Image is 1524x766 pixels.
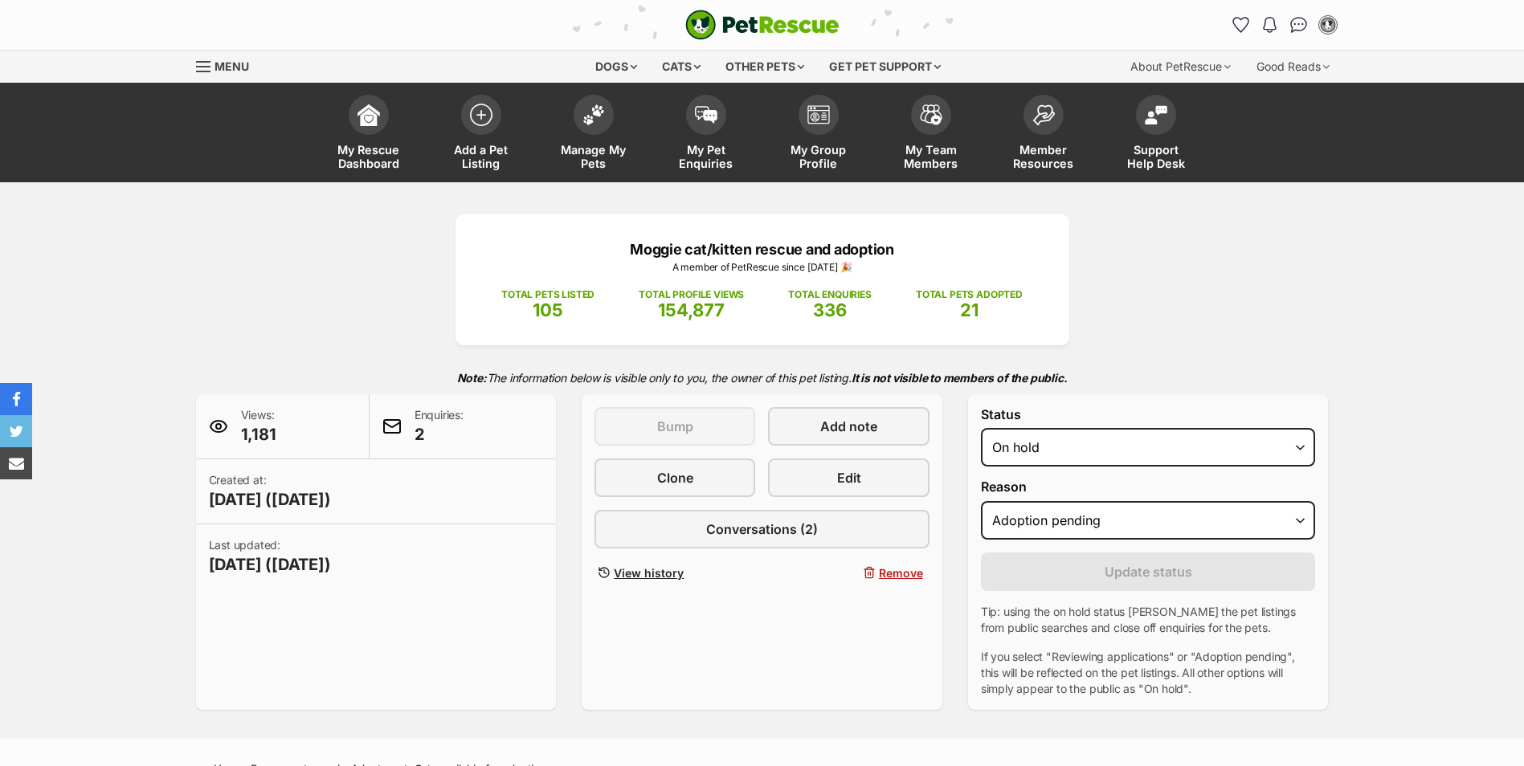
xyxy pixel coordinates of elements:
span: Manage My Pets [558,143,630,170]
p: Last updated: [209,537,331,576]
a: Conversations (2) [594,510,930,548]
a: PetRescue [685,10,840,40]
img: dashboard-icon-eb2f2d2d3e046f16d808141f083e7271f6b2e854fb5c12c21221c1fb7104beca.svg [358,104,380,126]
a: Edit [768,458,929,497]
a: Menu [196,51,260,79]
p: Moggie cat/kitten rescue and adoption [480,238,1045,260]
strong: Note: [457,371,487,385]
p: The information below is visible only to you, the owner of this pet listing. [196,361,1329,394]
p: TOTAL PROFILE VIEWS [639,287,744,302]
a: Manage My Pets [537,87,650,182]
button: Update status [981,552,1316,591]
span: Bump [657,417,693,436]
img: notifications-46538b983faf8c2785f20acdc204bb7945ddae34d4c08c2a6579f10ce5e182be.svg [1263,17,1276,33]
span: [DATE] ([DATE]) [209,553,331,576]
span: My Rescue Dashboard [333,143,405,170]
div: About PetRescue [1119,51,1242,83]
strong: It is not visible to members of the public. [852,371,1068,385]
a: My Pet Enquiries [650,87,762,182]
a: My Team Members [875,87,987,182]
span: 2 [415,423,464,446]
img: Joanne Macey profile pic [1320,17,1336,33]
label: Reason [981,479,1316,494]
a: View history [594,561,755,585]
button: Remove [768,561,929,585]
img: manage-my-pets-icon-02211641906a0b7f246fdf0571729dbe1e7629f14944591b6c1af311fb30b64b.svg [582,104,605,125]
span: Add a Pet Listing [445,143,517,170]
span: [DATE] ([DATE]) [209,488,331,511]
div: Good Reads [1245,51,1341,83]
span: My Pet Enquiries [670,143,742,170]
p: TOTAL PETS ADOPTED [916,287,1023,302]
button: Notifications [1257,12,1283,38]
a: My Rescue Dashboard [313,87,425,182]
a: Favourites [1228,12,1254,38]
img: group-profile-icon-3fa3cf56718a62981997c0bc7e787c4b2cf8bcc04b72c1350f741eb67cf2f40e.svg [807,105,830,124]
span: My Team Members [895,143,967,170]
span: 21 [960,299,979,320]
img: member-resources-icon-8e73f808a243e03378d46382f2149f9095a855e16c252ad45f914b54edf8863c.svg [1032,104,1055,126]
p: If you select "Reviewing applications" or "Adoption pending", this will be reflected on the pet l... [981,649,1316,697]
div: Dogs [584,51,648,83]
span: Menu [215,59,249,73]
span: View history [614,564,684,581]
img: chat-41dd97257d64d25036548639549fe6c8038ab92f7586957e7f3b1b290dea8141.svg [1290,17,1307,33]
button: Bump [594,407,755,446]
a: Member Resources [987,87,1100,182]
span: 336 [813,299,847,320]
img: add-pet-listing-icon-0afa8454b4691262ce3f59096e99ab1cd57d4a30225e0717b998d2c9b9846f56.svg [470,104,492,126]
span: Conversations (2) [706,519,818,539]
span: Remove [879,564,923,581]
span: Support Help Desk [1120,143,1192,170]
p: Enquiries: [415,407,464,446]
p: Created at: [209,472,331,511]
a: Clone [594,458,755,497]
img: pet-enquiries-icon-7e3ad2cf08bfb03b45e93fb7055b45f3efa6380592205ae92323e6603595dc1f.svg [695,106,717,124]
span: Clone [657,468,693,487]
span: 1,181 [241,423,276,446]
p: TOTAL PETS LISTED [501,287,594,302]
a: Add a Pet Listing [425,87,537,182]
a: Conversations [1286,12,1312,38]
span: Update status [1105,562,1192,581]
p: Tip: using the on hold status [PERSON_NAME] the pet listings from public searches and close off e... [981,604,1316,636]
img: logo-cat-932fe2b9b8326f06289b0f2fb663e598f794de774fb13d1741a6617ecf9a85b4.svg [685,10,840,40]
a: My Group Profile [762,87,875,182]
span: 105 [533,299,563,320]
button: My account [1315,12,1341,38]
span: Member Resources [1007,143,1080,170]
a: Support Help Desk [1100,87,1212,182]
label: Status [981,407,1316,422]
span: 154,877 [658,299,725,320]
span: Add note [820,417,877,436]
div: Get pet support [818,51,952,83]
img: help-desk-icon-fdf02630f3aa405de69fd3d07c3f3aa587a6932b1a1747fa1d2bba05be0121f9.svg [1145,105,1167,124]
a: Add note [768,407,929,446]
ul: Account quick links [1228,12,1341,38]
img: team-members-icon-5396bd8760b3fe7c0b43da4ab00e1e3bb1a5d9ba89233759b79545d2d3fc5d0d.svg [920,104,942,125]
p: Views: [241,407,276,446]
p: TOTAL ENQUIRIES [788,287,871,302]
div: Other pets [714,51,815,83]
div: Cats [651,51,712,83]
span: My Group Profile [782,143,855,170]
p: A member of PetRescue since [DATE] 🎉 [480,260,1045,275]
span: Edit [837,468,861,487]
